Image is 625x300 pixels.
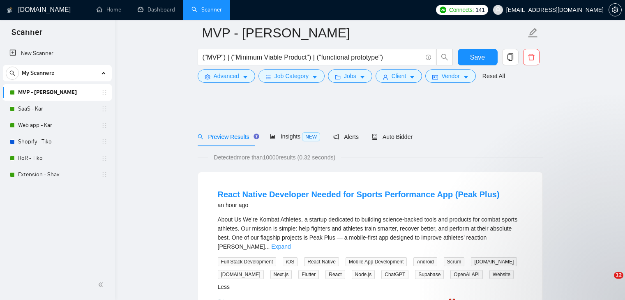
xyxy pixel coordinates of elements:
[265,74,271,80] span: bars
[270,134,276,139] span: area-chart
[383,74,388,80] span: user
[426,55,431,60] span: info-circle
[218,190,500,199] a: React Native Developer Needed for Sports Performance App (Peak Plus)
[436,49,453,65] button: search
[270,133,320,140] span: Insights
[101,106,108,112] span: holder
[333,134,359,140] span: Alerts
[5,26,49,44] span: Scanner
[372,134,413,140] span: Auto Bidder
[9,45,105,62] a: New Scanner
[242,74,248,80] span: caret-down
[18,84,96,101] a: MVP - [PERSON_NAME]
[101,155,108,162] span: holder
[18,117,96,134] a: Web app - Kar
[203,52,422,62] input: Search Freelance Jobs...
[415,270,444,279] span: Supabase
[283,257,298,266] span: iOS
[441,72,459,81] span: Vendor
[312,74,318,80] span: caret-down
[528,28,538,38] span: edit
[450,270,483,279] span: OpenAI API
[376,69,422,83] button: userClientcaret-down
[101,171,108,178] span: holder
[218,215,523,251] div: About Us We’re Kombat Athletes, a startup dedicated to building science-backed tools and products...
[333,134,339,140] span: notification
[18,150,96,166] a: RoR - Tiko
[6,70,18,76] span: search
[3,45,112,62] li: New Scanner
[302,132,320,141] span: NEW
[6,67,19,80] button: search
[523,49,540,65] button: delete
[253,133,260,140] div: Tooltip anchor
[609,7,622,13] a: setting
[502,49,519,65] button: copy
[432,74,438,80] span: idcard
[258,69,325,83] button: barsJob Categorycaret-down
[101,138,108,145] span: holder
[218,257,277,266] span: Full Stack Development
[214,72,239,81] span: Advanced
[18,134,96,150] a: Shopify - Tiko
[413,257,437,266] span: Android
[425,69,475,83] button: idcardVendorcaret-down
[101,122,108,129] span: holder
[614,272,623,279] span: 12
[458,49,498,65] button: Save
[597,272,617,292] iframe: Intercom live chat
[325,270,345,279] span: React
[274,72,309,81] span: Job Category
[191,6,222,13] a: searchScanner
[101,89,108,96] span: holder
[449,5,474,14] span: Connects:
[346,257,407,266] span: Mobile App Development
[97,6,121,13] a: homeHome
[198,69,255,83] button: settingAdvancedcaret-down
[495,7,501,13] span: user
[372,134,378,140] span: robot
[437,53,452,61] span: search
[503,53,518,61] span: copy
[609,3,622,16] button: setting
[7,4,13,17] img: logo
[265,243,270,250] span: ...
[335,74,341,80] span: folder
[18,166,96,183] a: Extension - Shav
[475,5,484,14] span: 141
[205,74,210,80] span: setting
[360,74,365,80] span: caret-down
[344,72,356,81] span: Jobs
[609,7,621,13] span: setting
[444,257,465,266] span: Scrum
[22,65,54,81] span: My Scanners
[271,243,291,250] a: Expand
[440,7,446,13] img: upwork-logo.png
[202,23,526,43] input: Scanner name...
[352,270,375,279] span: Node.js
[381,270,408,279] span: ChatGPT
[218,270,264,279] span: [DOMAIN_NAME]
[470,52,485,62] span: Save
[98,281,106,289] span: double-left
[298,270,319,279] span: Flutter
[18,101,96,117] a: SaaS - Kar
[409,74,415,80] span: caret-down
[392,72,406,81] span: Client
[218,200,500,210] div: an hour ago
[138,6,175,13] a: dashboardDashboard
[304,257,339,266] span: React Native
[218,284,230,290] a: Less
[198,134,257,140] span: Preview Results
[208,153,341,162] span: Detected more than 10000 results (0.32 seconds)
[198,134,203,140] span: search
[3,65,112,183] li: My Scanners
[482,72,505,81] a: Reset All
[524,53,539,61] span: delete
[463,74,469,80] span: caret-down
[328,69,372,83] button: folderJobscaret-down
[270,270,292,279] span: Next.js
